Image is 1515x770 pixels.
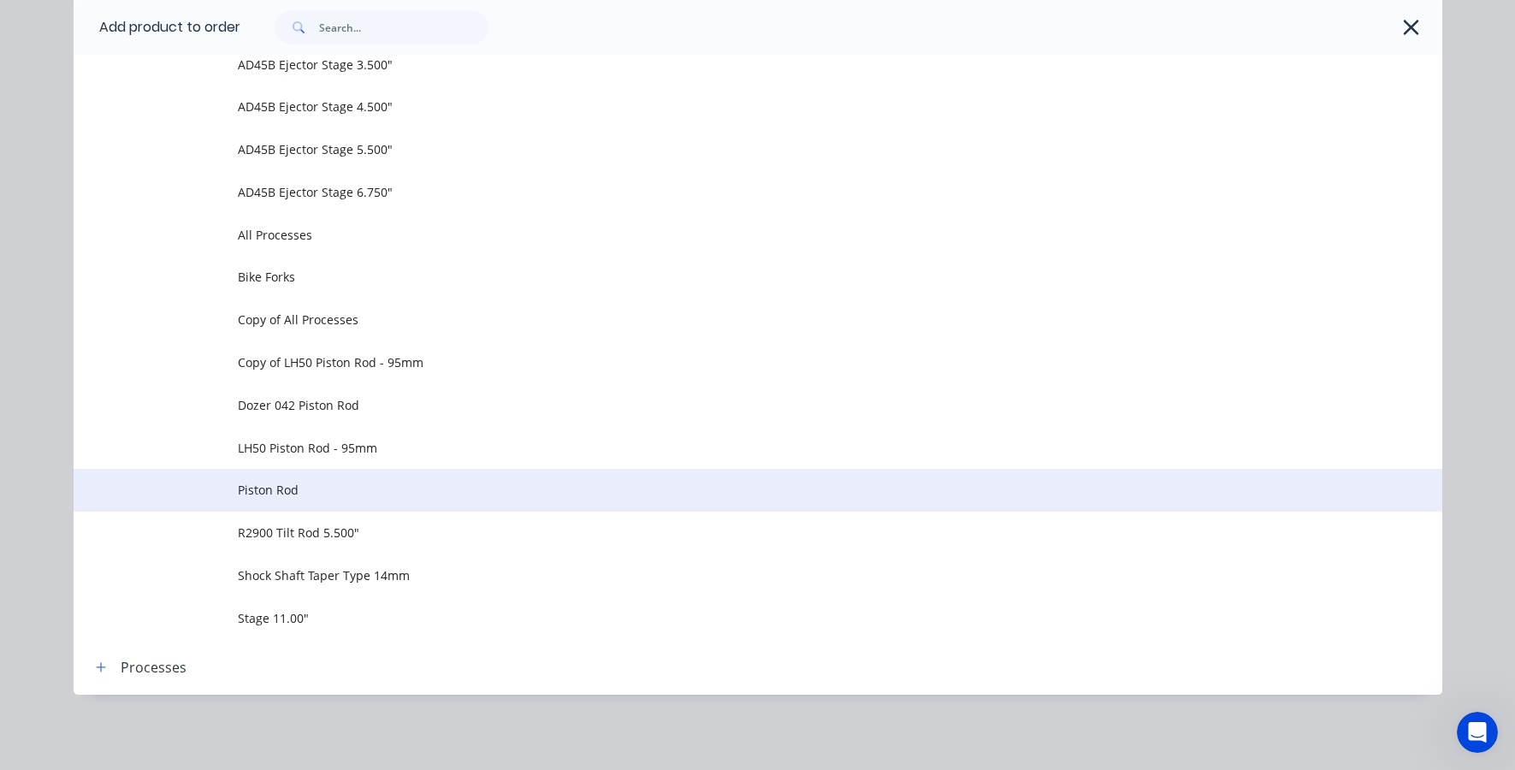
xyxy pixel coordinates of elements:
[238,268,1201,286] span: Bike Forks
[238,396,1201,414] span: Dozer 042 Piston Rod
[121,657,186,678] div: Processes
[238,183,1201,201] span: AD45B Ejector Stage 6.750"
[238,609,1201,627] span: Stage 11.00"
[238,56,1201,74] span: AD45B Ejector Stage 3.500"
[238,226,1201,244] span: All Processes
[319,10,488,44] input: Search...
[238,98,1201,115] span: AD45B Ejector Stage 4.500"
[238,524,1201,542] span: R2900 Tilt Rod 5.500"
[238,140,1201,158] span: AD45B Ejector Stage 5.500"
[1457,712,1498,753] iframe: Intercom live chat
[238,439,1201,457] span: LH50 Piston Rod - 95mm
[238,353,1201,371] span: Copy of LH50 Piston Rod - 95mm
[238,566,1201,584] span: Shock Shaft Taper Type 14mm
[238,481,1201,499] span: Piston Rod
[238,311,1201,329] span: Copy of All Processes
